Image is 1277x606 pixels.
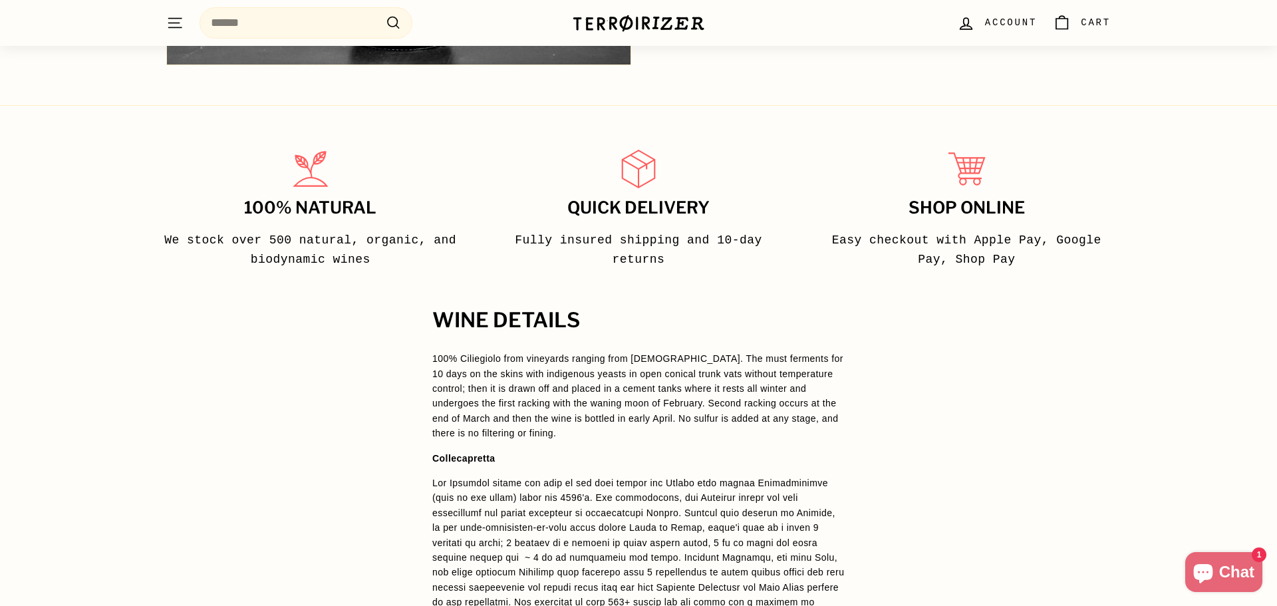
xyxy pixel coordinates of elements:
p: Fully insured shipping and 10-day returns [489,231,787,269]
span: Cart [1081,15,1111,30]
p: 100% Ciliegiolo from vineyards ranging from [DEMOGRAPHIC_DATA]. The must ferments for 10 days on ... [432,351,845,440]
a: Cart [1045,3,1119,43]
h3: 100% Natural [161,199,460,218]
a: Account [949,3,1045,43]
h3: Quick delivery [489,199,787,218]
h3: Shop Online [817,199,1116,218]
span: Account [985,15,1037,30]
p: Easy checkout with Apple Pay, Google Pay, Shop Pay [817,231,1116,269]
strong: Collecapretta [432,453,496,464]
h2: WINE DETAILS [432,309,845,332]
inbox-online-store-chat: Shopify online store chat [1181,552,1266,595]
p: We stock over 500 natural, organic, and biodynamic wines [161,231,460,269]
